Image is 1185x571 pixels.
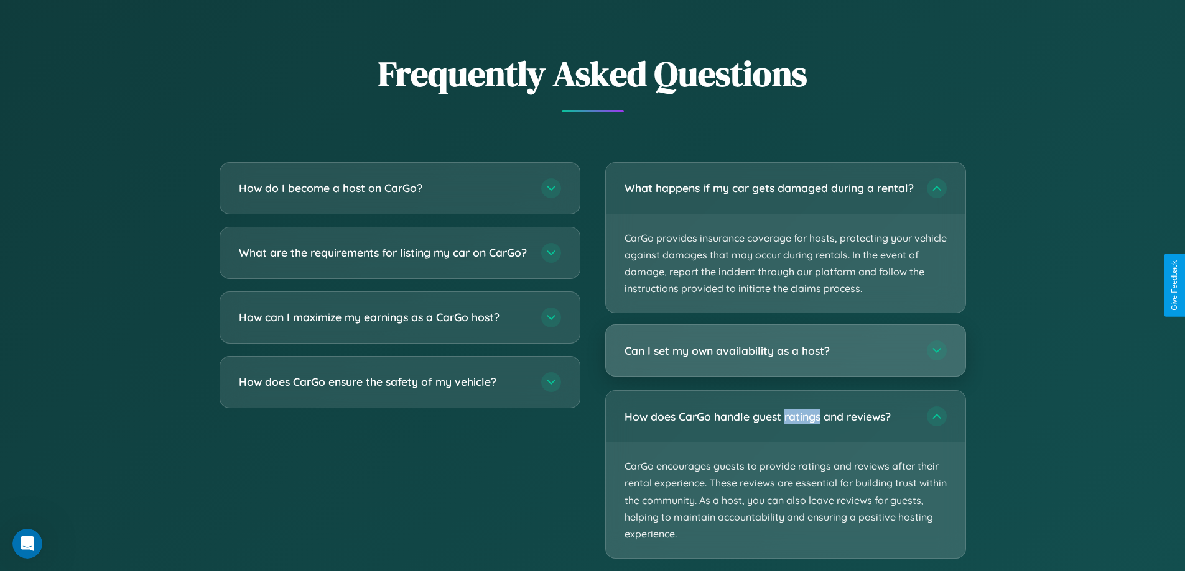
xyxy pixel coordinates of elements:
[1170,260,1179,311] div: Give Feedback
[606,442,965,558] p: CarGo encourages guests to provide ratings and reviews after their rental experience. These revie...
[606,214,965,313] p: CarGo provides insurance coverage for hosts, protecting your vehicle against damages that may occ...
[625,343,914,359] h3: Can I set my own availability as a host?
[625,409,914,424] h3: How does CarGo handle guest ratings and reviews?
[12,529,42,559] iframe: Intercom live chat
[239,245,529,260] h3: What are the requirements for listing my car on CarGo?
[239,180,529,196] h3: How do I become a host on CarGo?
[220,50,966,98] h2: Frequently Asked Questions
[239,374,529,390] h3: How does CarGo ensure the safety of my vehicle?
[239,309,529,325] h3: How can I maximize my earnings as a CarGo host?
[625,180,914,196] h3: What happens if my car gets damaged during a rental?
